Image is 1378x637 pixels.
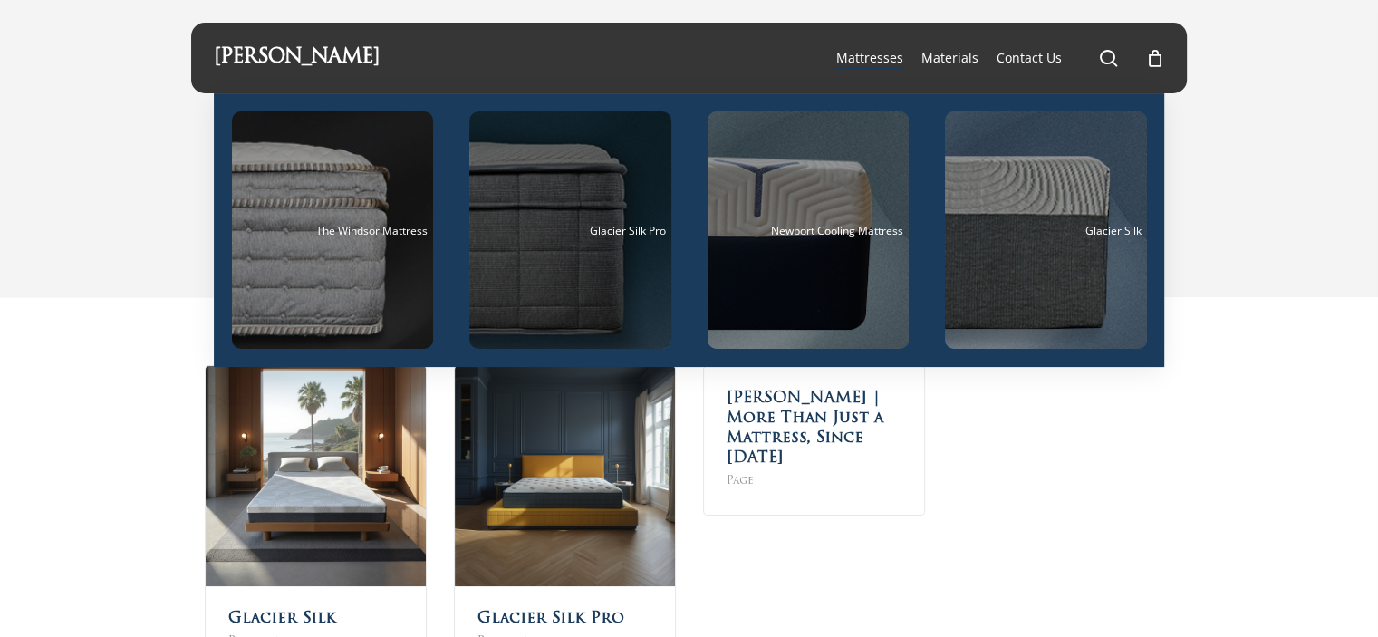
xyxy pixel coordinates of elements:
[469,111,671,349] a: Glacier Silk Pro
[727,471,901,491] span: Page
[316,223,428,238] span: The Windsor Mattress
[232,111,434,349] a: The Windsor Mattress
[708,111,910,349] a: Newport Cooling Mattress
[996,49,1061,66] span: Contact Us
[826,23,1164,93] nav: Main Menu
[835,49,902,66] span: Mattresses
[727,391,883,466] a: [PERSON_NAME] | More Than Just a Mattress, Since [DATE]
[477,611,624,626] a: Glacier Silk Pro
[920,49,978,67] a: Materials
[1085,223,1142,238] span: Glacier Silk
[996,49,1061,67] a: Contact Us
[214,48,380,68] a: [PERSON_NAME]
[945,111,1147,349] a: Glacier Silk
[771,223,903,238] span: Newport Cooling Mattress
[191,157,1188,202] h1: Results For
[920,49,978,66] span: Materials
[590,223,666,238] span: Glacier Silk Pro
[835,49,902,67] a: Mattresses
[1144,48,1164,68] a: Cart
[228,611,336,626] a: Glacier Silk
